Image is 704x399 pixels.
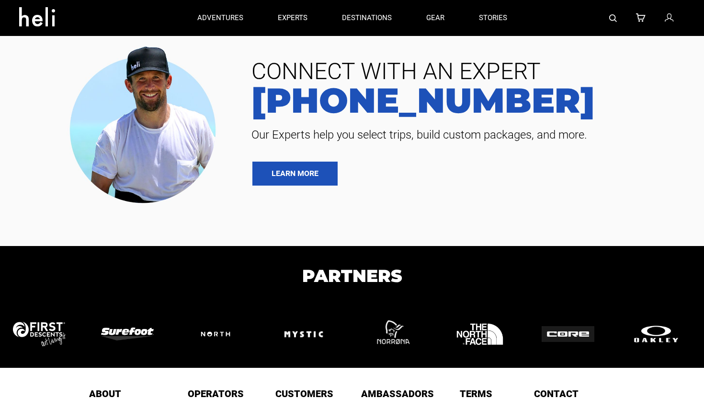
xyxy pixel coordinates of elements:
[365,308,428,361] img: logo
[244,83,690,117] a: [PHONE_NUMBER]
[630,324,692,345] img: logo
[252,162,338,186] a: LEARN MORE
[454,308,516,361] img: logo
[197,13,243,23] p: adventures
[542,326,604,342] img: logo
[278,13,307,23] p: experts
[342,13,392,23] p: destinations
[62,38,230,208] img: contact our team
[101,328,163,340] img: logo
[277,308,340,361] img: logo
[13,322,75,346] img: logo
[189,320,251,348] img: logo
[609,14,617,22] img: search-bar-icon.svg
[244,60,690,83] span: CONNECT WITH AN EXPERT
[244,127,690,142] span: Our Experts help you select trips, build custom packages, and more.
